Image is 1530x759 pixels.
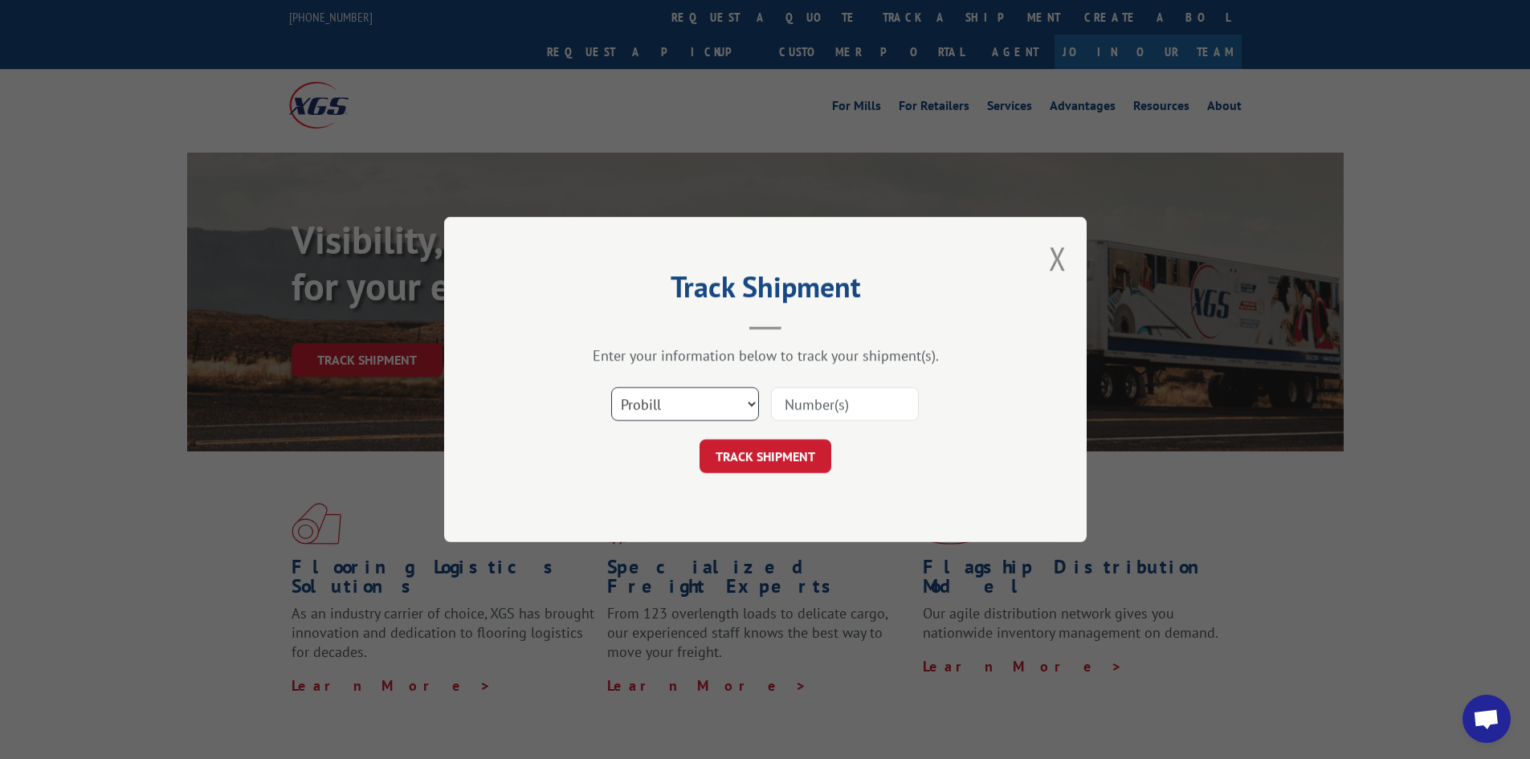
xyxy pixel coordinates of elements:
[1463,695,1511,743] a: Open chat
[700,439,831,473] button: TRACK SHIPMENT
[1049,237,1067,280] button: Close modal
[524,275,1006,306] h2: Track Shipment
[771,387,919,421] input: Number(s)
[524,346,1006,365] div: Enter your information below to track your shipment(s).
